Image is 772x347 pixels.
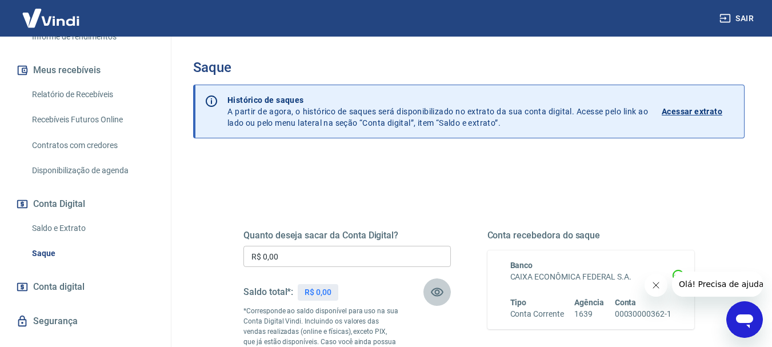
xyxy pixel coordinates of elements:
p: A partir de agora, o histórico de saques será disponibilizado no extrato da sua conta digital. Ac... [227,94,648,129]
a: Recebíveis Futuros Online [27,108,157,131]
span: Conta digital [33,279,85,295]
h5: Quanto deseja sacar da Conta Digital? [243,230,451,241]
span: Agência [574,298,604,307]
h3: Saque [193,59,745,75]
h5: Conta recebedora do saque [487,230,695,241]
a: Saque [27,242,157,265]
button: Conta Digital [14,192,157,217]
p: Acessar extrato [662,106,722,117]
h6: 1639 [574,308,604,320]
h6: Conta Corrente [510,308,564,320]
span: Tipo [510,298,527,307]
a: Contratos com credores [27,134,157,157]
img: Vindi [14,1,88,35]
a: Informe de rendimentos [27,25,157,49]
iframe: Botão para abrir a janela de mensagens [726,301,763,338]
iframe: Fechar mensagem [645,274,667,297]
button: Sair [717,8,758,29]
a: Disponibilização de agenda [27,159,157,182]
p: R$ 0,00 [305,286,331,298]
a: Relatório de Recebíveis [27,83,157,106]
h6: 00030000362-1 [615,308,671,320]
a: Saldo e Extrato [27,217,157,240]
iframe: Mensagem da empresa [672,272,763,297]
a: Acessar extrato [662,94,735,129]
a: Segurança [14,309,157,334]
span: Banco [510,261,533,270]
button: Meus recebíveis [14,58,157,83]
span: Olá! Precisa de ajuda? [7,8,96,17]
span: Conta [615,298,637,307]
h6: CAIXA ECONÔMICA FEDERAL S.A. [510,271,672,283]
a: Conta digital [14,274,157,300]
h5: Saldo total*: [243,286,293,298]
p: Histórico de saques [227,94,648,106]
